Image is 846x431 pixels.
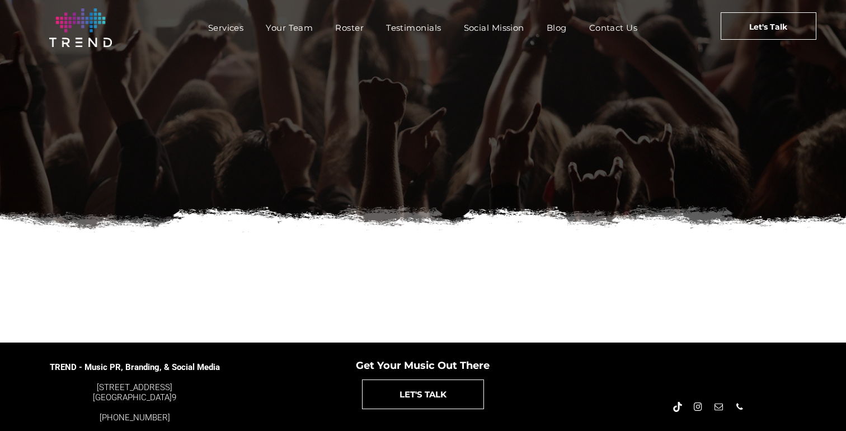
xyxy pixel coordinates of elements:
[399,380,446,409] span: LET'S TALK
[93,382,172,402] a: [STREET_ADDRESS][GEOGRAPHIC_DATA]
[255,20,324,36] a: Your Team
[721,12,816,40] a: Let's Talk
[790,377,846,431] iframe: Chat Widget
[535,20,578,36] a: Blog
[749,13,787,41] span: Let's Talk
[356,359,490,372] span: Get Your Music Out There
[671,401,684,416] a: Tiktok
[197,20,255,36] a: Services
[375,20,452,36] a: Testimonials
[324,20,375,36] a: Roster
[100,413,170,423] a: [PHONE_NUMBER]
[49,8,112,47] img: logo
[50,362,220,372] span: TREND - Music PR, Branding, & Social Media
[362,380,484,409] a: LET'S TALK
[154,253,692,337] iframe: Form 0
[692,401,704,416] a: instagram
[49,382,220,402] div: 9
[453,20,535,36] a: Social Mission
[734,401,746,416] a: phone
[713,401,725,416] a: email
[93,382,172,402] font: [STREET_ADDRESS] [GEOGRAPHIC_DATA]
[578,20,649,36] a: Contact Us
